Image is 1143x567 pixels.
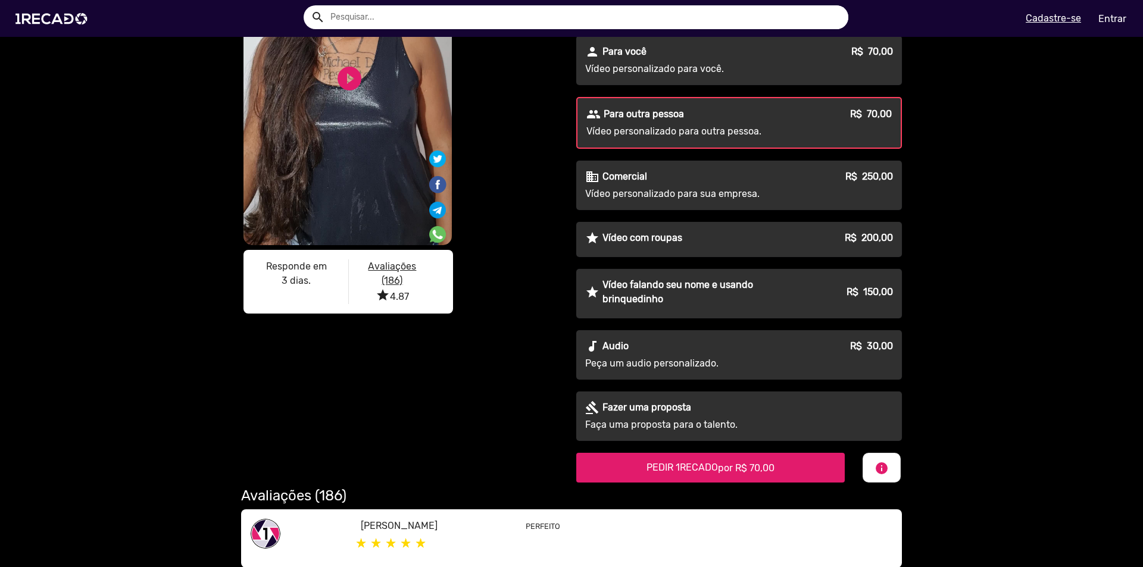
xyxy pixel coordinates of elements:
i: star [376,288,390,302]
p: R$ 250,00 [845,170,893,184]
mat-icon: star [585,231,599,245]
p: R$ 70,00 [851,45,893,59]
button: PEDIR 1RECADOpor R$ 70,00 [576,453,845,483]
p: Audio [602,339,629,353]
p: Para outra pessoa [604,107,684,121]
u: Avaliações (186) [368,261,416,286]
i: Share on WhatsApp [429,224,446,236]
span: PEDIR 1RECADO [647,462,775,473]
i: Share on Telegram [429,200,446,211]
i: Share on Twitter [429,153,446,164]
mat-icon: people [586,107,601,121]
a: Entrar [1091,8,1134,29]
img: Compartilhe no twitter [429,151,446,167]
p: R$ 150,00 [847,285,893,299]
p: Peça um audio personalizado. [585,356,801,371]
a: play_circle_filled [335,64,364,93]
p: R$ 30,00 [850,339,893,353]
p: Vídeo personalizado para outra pessoa. [586,124,800,139]
span: por R$ 70,00 [718,462,775,474]
p: [PERSON_NAME] [361,519,508,533]
mat-icon: person [585,45,599,59]
p: Vídeo personalizado para sua empresa. [585,187,801,201]
p: Vídeo com roupas [602,231,682,245]
p: Para você [602,45,647,59]
p: Faça uma proposta para o talento. [585,418,801,432]
mat-icon: business [585,170,599,184]
p: R$ 200,00 [845,231,893,245]
p: Fazer uma proposta [602,400,691,415]
p: R$ 70,00 [850,107,892,121]
img: Compartilhe no facebook [428,175,447,194]
mat-icon: star [585,285,599,299]
p: Comercial [602,170,647,184]
img: Compartilhe no telegram [429,202,446,218]
b: 3 dias. [282,275,311,286]
mat-icon: Example home icon [311,10,325,24]
p: Responde em [253,259,339,274]
mat-icon: info [875,461,889,475]
img: share-1recado.png [251,519,280,549]
input: Pesquisar... [321,5,848,29]
button: Example home icon [307,6,327,27]
u: Cadastre-se [1026,12,1081,24]
img: Compartilhe no whatsapp [429,226,446,243]
mat-icon: audiotrack [585,339,599,353]
small: PERFEITO [526,522,560,531]
h2: Avaliações (186) [241,487,902,505]
mat-icon: gavel [585,400,599,415]
span: 4.87 [376,291,409,302]
p: Vídeo falando seu nome e usando brinquedinho [602,278,801,306]
p: Vídeo personalizado para você. [585,62,801,76]
i: Share on Facebook [428,174,447,186]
